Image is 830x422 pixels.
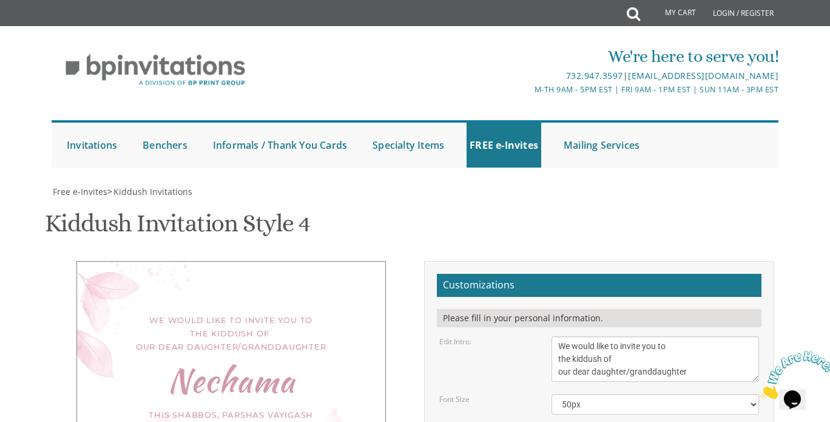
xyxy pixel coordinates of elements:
[140,123,191,168] a: Benchers
[561,123,643,168] a: Mailing Services
[101,373,361,387] div: Nechama
[52,186,107,197] a: Free e-Invites
[437,309,761,327] div: Please fill in your personal information.
[113,186,192,197] span: Kiddush Invitations
[439,336,471,347] label: Edit Intro:
[45,210,310,246] h1: Kiddush Invitation Style 4
[294,83,778,96] div: M-Th 9am - 5pm EST | Fri 9am - 1pm EST | Sun 11am - 3pm EST
[552,336,758,382] textarea: We would like to invite you to the kiddush of our dear daughter/granddaughter
[437,274,761,297] h2: Customizations
[755,346,830,404] iframe: chat widget
[107,186,192,197] span: >
[369,123,447,168] a: Specialty Items
[101,313,361,353] div: We would like to invite you to the kiddush of our dear daughter/granddaughter
[53,186,107,197] span: Free e-Invites
[64,123,120,168] a: Invitations
[566,70,623,81] a: 732.947.3597
[467,123,541,168] a: FREE e-Invites
[439,394,470,404] label: Font Size
[112,186,192,197] a: Kiddush Invitations
[294,69,778,83] div: |
[294,44,778,69] div: We're here to serve you!
[52,45,260,95] img: BP Invitation Loft
[639,1,704,26] a: My Cart
[210,123,350,168] a: Informals / Thank You Cards
[628,70,778,81] a: [EMAIL_ADDRESS][DOMAIN_NAME]
[5,5,80,53] img: Chat attention grabber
